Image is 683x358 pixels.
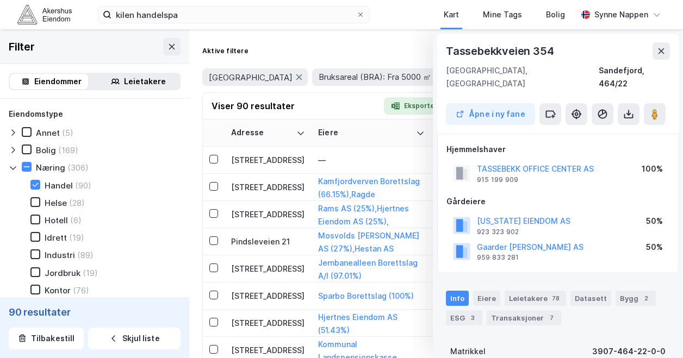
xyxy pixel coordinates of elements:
[231,209,305,220] div: [STREET_ADDRESS]
[505,291,566,306] div: Leietakere
[641,293,651,304] div: 2
[77,250,94,260] div: (89)
[45,215,68,225] div: Hotell
[231,154,305,166] div: [STREET_ADDRESS]
[36,162,65,173] div: Næring
[446,310,482,325] div: ESG
[111,7,356,23] input: Søk på adresse, matrikkel, gårdeiere, leietakere eller personer
[88,328,181,349] button: Skjul liste
[231,317,305,329] div: [STREET_ADDRESS]
[212,99,295,112] div: Viser 90 resultater
[231,236,305,247] div: Pindsleveien 21
[616,291,656,306] div: Bygg
[70,215,82,225] div: (6)
[629,306,683,358] div: Kontrollprogram for chat
[570,291,611,306] div: Datasett
[473,291,500,306] div: Eiere
[446,42,556,60] div: Tassebekkveien 354
[36,145,56,155] div: Bolig
[446,64,599,90] div: [GEOGRAPHIC_DATA], [GEOGRAPHIC_DATA]
[467,312,478,323] div: 3
[34,75,82,88] div: Eiendommer
[594,8,648,21] div: Synne Nappen
[69,198,85,208] div: (28)
[446,291,469,306] div: Info
[384,97,473,115] button: Eksporter til Excel
[45,285,71,296] div: Kontor
[483,8,522,21] div: Mine Tags
[450,345,486,358] div: Matrikkel
[69,233,84,243] div: (19)
[124,75,166,88] div: Leietakere
[629,306,683,358] iframe: Chat Widget
[546,8,565,21] div: Bolig
[599,64,670,90] div: Sandefjord, 464/22
[477,228,519,236] div: 923 323 902
[231,290,305,302] div: [STREET_ADDRESS]
[83,268,98,278] div: (19)
[75,180,91,191] div: (90)
[477,175,518,184] div: 915 199 909
[9,306,181,319] div: 90 resultater
[45,198,67,208] div: Helse
[9,38,35,55] div: Filter
[231,128,292,138] div: Adresse
[477,253,519,262] div: 959 833 281
[58,145,78,155] div: (169)
[444,8,459,21] div: Kart
[646,215,663,228] div: 50%
[319,72,431,83] span: Bruksareal (BRA): Fra 5000 ㎡
[546,312,557,323] div: 7
[318,128,412,138] div: Eiere
[231,181,305,193] div: [STREET_ADDRESS]
[642,162,663,175] div: 100%
[202,47,249,55] div: Aktive filtere
[487,310,561,325] div: Transaksjoner
[45,233,67,243] div: Idrett
[36,128,60,138] div: Annet
[231,344,305,356] div: [STREET_ADDRESS]
[209,72,293,83] span: [GEOGRAPHIC_DATA]
[592,345,666,358] div: 3907-464-22-0-0
[73,285,89,296] div: (76)
[45,250,75,260] div: Industri
[67,162,89,173] div: (306)
[646,241,663,254] div: 50%
[550,293,562,304] div: 78
[45,180,73,191] div: Handel
[45,268,80,278] div: Jordbruk
[446,103,535,125] button: Åpne i ny fane
[9,328,84,349] button: Tilbakestill
[318,154,425,166] div: —
[17,5,72,24] img: akershus-eiendom-logo.9091f326c980b4bce74ccdd9f866810c.svg
[62,128,73,138] div: (5)
[231,263,305,274] div: [STREET_ADDRESS]
[9,108,63,121] div: Eiendomstype
[446,195,669,208] div: Gårdeiere
[446,143,669,156] div: Hjemmelshaver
